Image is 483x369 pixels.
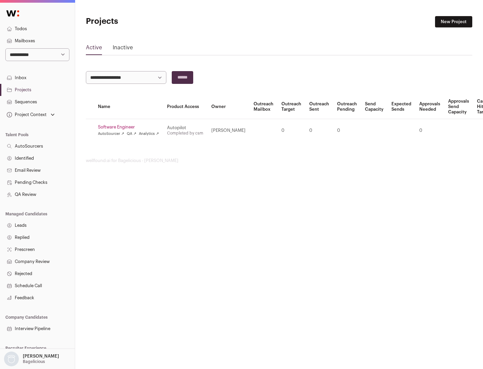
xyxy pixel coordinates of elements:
[333,95,361,119] th: Outreach Pending
[86,158,472,163] footer: wellfound:ai for Bagelicious - [PERSON_NAME]
[98,124,159,130] a: Software Engineer
[167,125,203,130] div: Autopilot
[435,16,472,28] a: New Project
[5,112,47,117] div: Project Context
[23,354,59,359] p: [PERSON_NAME]
[139,131,159,137] a: Analytics ↗
[163,95,207,119] th: Product Access
[86,44,102,54] a: Active
[250,95,277,119] th: Outreach Mailbox
[167,131,203,135] a: Completed by csm
[94,95,163,119] th: Name
[4,352,19,366] img: nopic.png
[305,119,333,142] td: 0
[305,95,333,119] th: Outreach Sent
[3,7,23,20] img: Wellfound
[387,95,415,119] th: Expected Sends
[86,16,215,27] h1: Projects
[207,119,250,142] td: [PERSON_NAME]
[127,131,136,137] a: QA ↗
[5,110,56,119] button: Open dropdown
[415,119,444,142] td: 0
[277,119,305,142] td: 0
[98,131,124,137] a: AutoSourcer ↗
[3,352,60,366] button: Open dropdown
[361,95,387,119] th: Send Capacity
[415,95,444,119] th: Approvals Needed
[444,95,473,119] th: Approvals Send Capacity
[113,44,133,54] a: Inactive
[333,119,361,142] td: 0
[277,95,305,119] th: Outreach Target
[23,359,45,364] p: Bagelicious
[207,95,250,119] th: Owner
